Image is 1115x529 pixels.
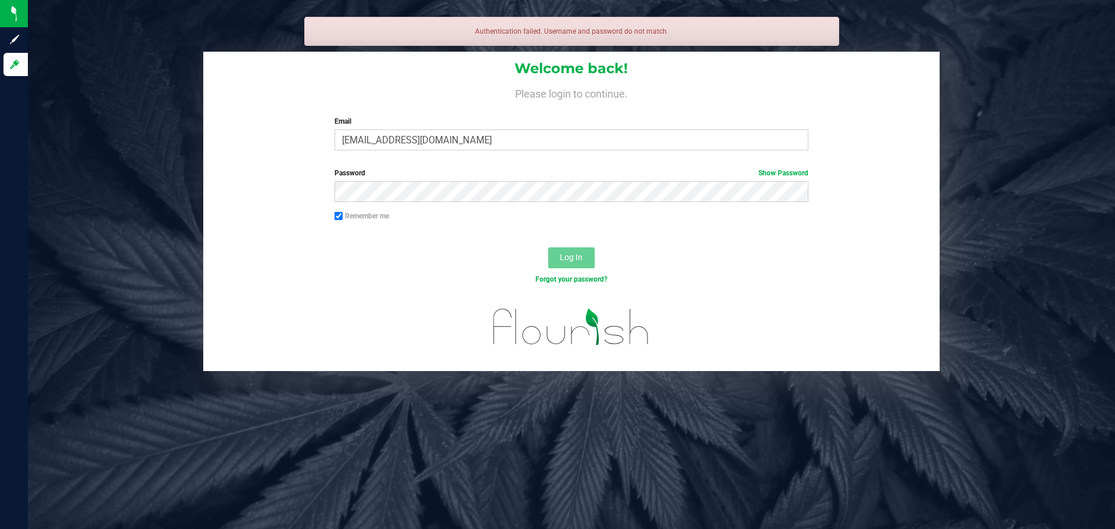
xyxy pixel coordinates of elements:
input: Remember me [334,212,343,220]
label: Remember me [334,211,389,221]
a: Show Password [758,169,808,177]
div: Authentication failed. Username and password do not match. [304,17,839,46]
button: Log In [548,247,595,268]
inline-svg: Sign up [9,34,20,45]
a: Forgot your password? [535,275,607,283]
span: Password [334,169,365,177]
img: flourish_logo.svg [479,297,663,357]
h4: Please login to continue. [203,86,940,100]
h1: Welcome back! [203,61,940,76]
inline-svg: Log in [9,59,20,70]
label: Email [334,116,808,127]
span: Log In [560,253,582,262]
